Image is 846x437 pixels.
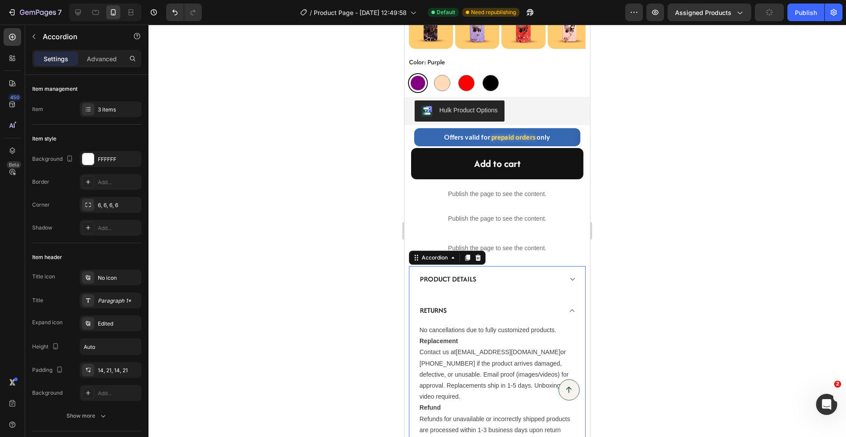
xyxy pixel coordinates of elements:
span: Default [437,8,455,16]
button: 7 [4,4,66,21]
span: 2 [834,381,841,388]
div: Padding [32,364,65,376]
p: Accordion [43,31,118,42]
span: Product Page - [DATE] 12:49:58 [314,8,407,17]
div: Expand icon [32,318,63,326]
div: FFFFFF [98,156,139,163]
p: Settings [44,54,68,63]
p: Refunds for unavailable or incorrectly shipped products are processed within 1-3 business days up... [15,378,171,422]
div: Accordion [15,229,45,237]
div: Shadow [32,224,52,232]
div: Show more [67,411,108,420]
div: Title icon [32,273,55,281]
div: Undo/Redo [166,4,202,21]
div: 6, 6, 6, 6 [98,201,139,209]
iframe: Intercom live chat [816,394,837,415]
div: Add... [98,178,139,186]
div: Publish [795,8,817,17]
button: Assigned Products [668,4,751,21]
div: Height [32,341,61,353]
input: Auto [80,339,141,355]
span: Assigned Products [675,8,731,17]
button: Show more [32,408,141,424]
div: Background [32,389,63,397]
div: 450 [8,94,21,101]
div: Item management [32,85,78,93]
div: Item style [32,135,56,143]
div: Edited [98,320,139,328]
div: Corner [32,201,50,209]
div: Paragraph 1* [98,297,139,305]
p: 7 [58,7,62,18]
iframe: Design area [404,25,590,437]
button: Publish [787,4,824,21]
div: Border [32,178,49,186]
div: Item header [32,253,62,261]
div: 14, 21, 14, 21 [98,367,139,374]
p: Advanced [87,54,117,63]
strong: Refund [15,379,36,386]
div: Item [32,105,43,113]
div: No icon [98,274,139,282]
div: Background [32,153,75,165]
div: Add... [98,389,139,397]
span: Need republishing [471,8,516,16]
div: 3 items [98,106,139,114]
div: Beta [7,161,21,168]
span: / [310,8,312,17]
div: Title [32,296,43,304]
div: Add... [98,224,139,232]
